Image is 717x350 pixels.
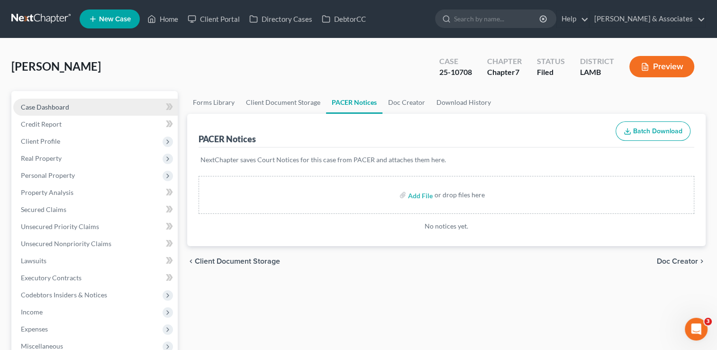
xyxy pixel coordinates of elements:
[13,116,178,133] a: Credit Report
[13,218,178,235] a: Unsecured Priority Claims
[21,188,73,196] span: Property Analysis
[515,67,519,76] span: 7
[685,318,708,341] iframe: Intercom live chat
[537,56,565,67] div: Status
[200,155,692,165] p: NextChapter saves Court Notices for this case from PACER and attaches them here.
[21,137,60,145] span: Client Profile
[195,258,280,265] span: Client Document Storage
[431,91,497,114] a: Download History
[13,201,178,218] a: Secured Claims
[454,10,541,28] input: Search by name...
[199,133,256,145] div: PACER Notices
[21,325,48,333] span: Expenses
[21,120,62,128] span: Credit Report
[633,127,682,135] span: Batch Download
[487,67,522,78] div: Chapter
[240,91,326,114] a: Client Document Storage
[629,56,694,77] button: Preview
[13,269,178,286] a: Executory Contracts
[21,103,69,111] span: Case Dashboard
[616,121,690,141] button: Batch Download
[557,10,589,28] a: Help
[439,67,472,78] div: 25-10708
[21,222,99,230] span: Unsecured Priority Claims
[21,171,75,179] span: Personal Property
[537,67,565,78] div: Filed
[580,56,614,67] div: District
[21,154,62,162] span: Real Property
[21,205,66,213] span: Secured Claims
[439,56,472,67] div: Case
[435,190,485,200] div: or drop files here
[99,16,131,23] span: New Case
[187,258,280,265] button: chevron_left Client Document Storage
[326,91,382,114] a: PACER Notices
[187,258,195,265] i: chevron_left
[657,258,698,265] span: Doc Creator
[21,291,107,299] span: Codebtors Insiders & Notices
[21,239,111,248] span: Unsecured Nonpriority Claims
[199,221,694,231] p: No notices yet.
[21,257,46,265] span: Lawsuits
[13,252,178,269] a: Lawsuits
[21,274,82,282] span: Executory Contracts
[183,10,245,28] a: Client Portal
[187,91,240,114] a: Forms Library
[704,318,712,325] span: 3
[21,342,63,350] span: Miscellaneous
[143,10,183,28] a: Home
[382,91,431,114] a: Doc Creator
[317,10,371,28] a: DebtorCC
[11,59,101,73] span: [PERSON_NAME]
[245,10,317,28] a: Directory Cases
[21,308,43,316] span: Income
[698,258,706,265] i: chevron_right
[590,10,705,28] a: [PERSON_NAME] & Associates
[487,56,522,67] div: Chapter
[657,258,706,265] button: Doc Creator chevron_right
[13,235,178,252] a: Unsecured Nonpriority Claims
[13,184,178,201] a: Property Analysis
[13,99,178,116] a: Case Dashboard
[580,67,614,78] div: LAMB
